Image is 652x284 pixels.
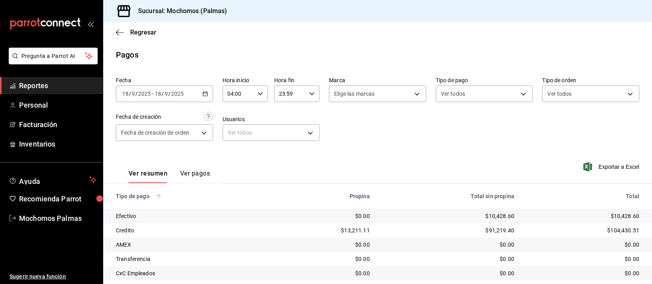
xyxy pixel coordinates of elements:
[276,241,370,249] div: $0.00
[87,21,94,27] button: open_drawer_menu
[116,113,161,121] div: Fecha de creación
[527,226,639,234] div: $104,430.51
[138,91,151,97] input: ----
[19,100,96,110] span: Personal
[383,241,514,249] div: $0.00
[223,124,320,141] div: Ver todos
[527,193,639,199] div: Total
[116,193,263,199] div: Tipo de pago
[154,91,162,97] input: --
[116,29,156,36] button: Regresar
[10,272,96,281] span: Sugerir nueva función
[441,90,465,98] span: Ver todos
[276,226,370,234] div: $13,211.11
[129,170,210,183] div: navigation tabs
[129,91,131,97] span: /
[19,213,96,224] span: Mochomos Palmas
[542,77,639,83] label: Tipo de orden
[122,91,129,97] input: --
[383,226,514,234] div: $91,219.40
[19,80,96,91] span: Reportes
[329,77,426,83] label: Marca
[135,91,138,97] span: /
[9,48,98,64] button: Pregunta a Parrot AI
[21,52,85,60] span: Pregunta a Parrot AI
[547,90,571,98] span: Ver todos
[156,193,162,199] svg: Los pagos realizados con Pay y otras terminales son montos brutos.
[131,91,135,97] input: --
[129,170,167,183] button: Ver resumen
[334,90,375,98] span: Elige las marcas
[132,6,227,16] h3: Sucursal: Mochomos (Palmas)
[116,212,263,220] div: Efectivo
[276,255,370,263] div: $0.00
[19,175,86,185] span: Ayuda
[121,129,189,137] span: Fecha de creación de orden
[162,91,164,97] span: /
[223,116,320,122] label: Usuarios
[116,255,263,263] div: Transferencia
[527,212,639,220] div: $10,428.60
[171,91,184,97] input: ----
[383,255,514,263] div: $0.00
[116,77,213,83] label: Fecha
[527,269,639,277] div: $0.00
[276,269,370,277] div: $0.00
[116,49,138,61] div: Pagos
[152,91,154,97] span: -
[383,212,514,220] div: $10,428.60
[383,269,514,277] div: $0.00
[527,241,639,249] div: $0.00
[436,77,533,83] label: Tipo de pago
[274,77,319,83] label: Hora fin
[6,58,98,66] a: Pregunta a Parrot AI
[527,255,639,263] div: $0.00
[383,193,514,199] div: Total sin propina
[223,77,268,83] label: Hora inicio
[180,170,210,183] button: Ver pagos
[276,193,370,199] div: Propina
[19,119,96,130] span: Facturación
[116,226,263,234] div: Credito
[164,91,168,97] input: --
[19,193,96,204] span: Recomienda Parrot
[116,241,263,249] div: AMEX
[168,91,171,97] span: /
[116,269,263,277] div: CxC Empleados
[585,162,639,172] button: Exportar a Excel
[276,212,370,220] div: $0.00
[130,29,156,36] span: Regresar
[19,139,96,149] span: Inventarios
